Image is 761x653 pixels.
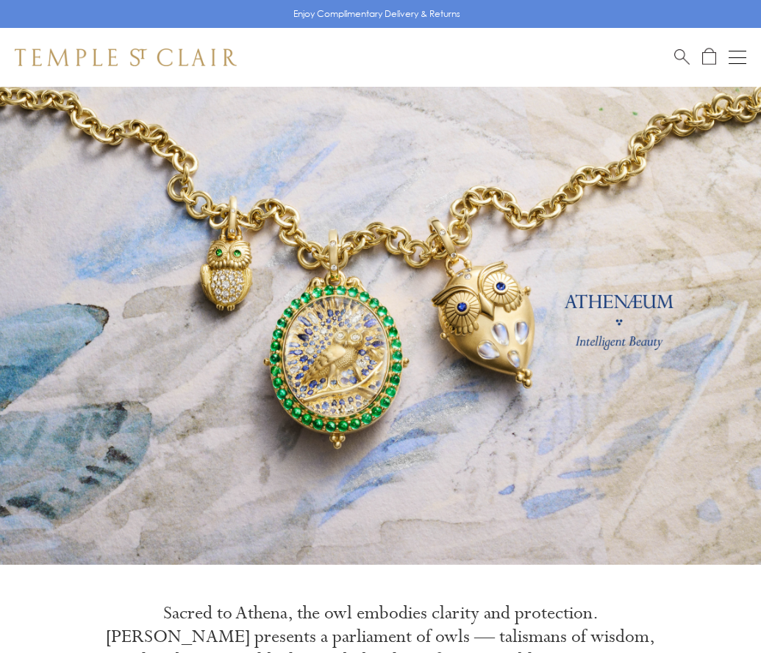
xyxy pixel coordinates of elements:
a: Open Shopping Bag [702,48,716,66]
p: Enjoy Complimentary Delivery & Returns [293,7,460,21]
a: Search [674,48,690,66]
img: Temple St. Clair [15,49,237,66]
button: Open navigation [729,49,746,66]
